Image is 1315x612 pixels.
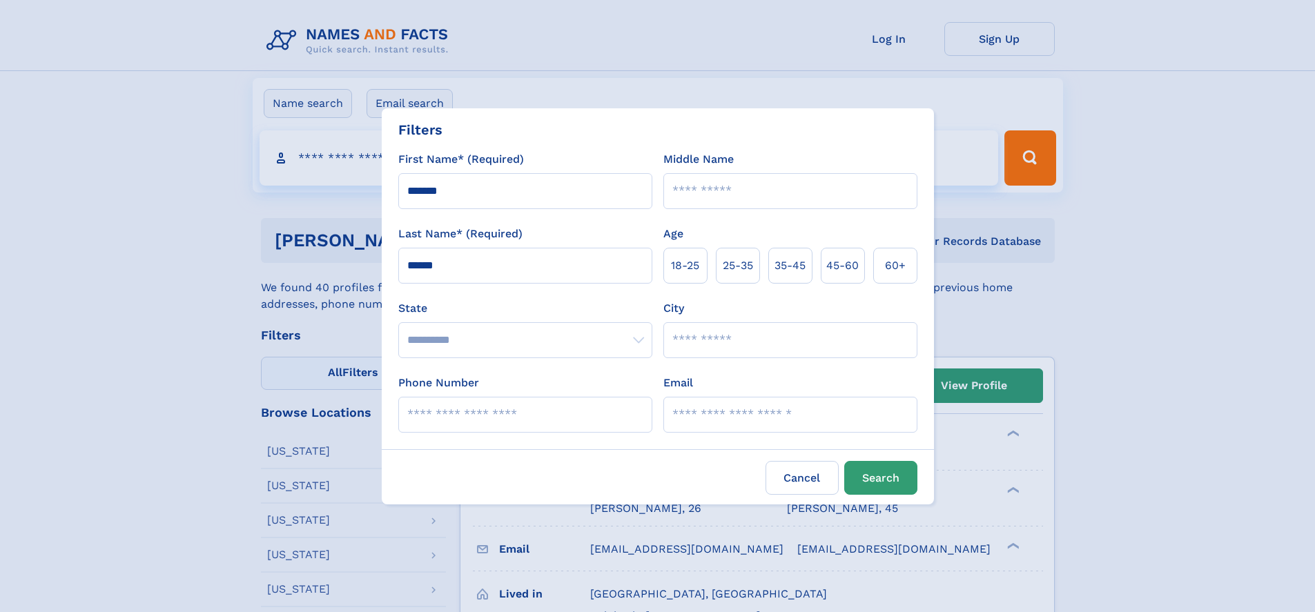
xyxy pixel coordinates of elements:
span: 35‑45 [775,257,806,274]
label: Email [663,375,693,391]
div: Filters [398,119,442,140]
label: Middle Name [663,151,734,168]
label: Age [663,226,683,242]
span: 60+ [885,257,906,274]
label: State [398,300,652,317]
label: First Name* (Required) [398,151,524,168]
span: 25‑35 [723,257,753,274]
button: Search [844,461,917,495]
label: City [663,300,684,317]
label: Cancel [766,461,839,495]
label: Phone Number [398,375,479,391]
label: Last Name* (Required) [398,226,523,242]
span: 18‑25 [671,257,699,274]
span: 45‑60 [826,257,859,274]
